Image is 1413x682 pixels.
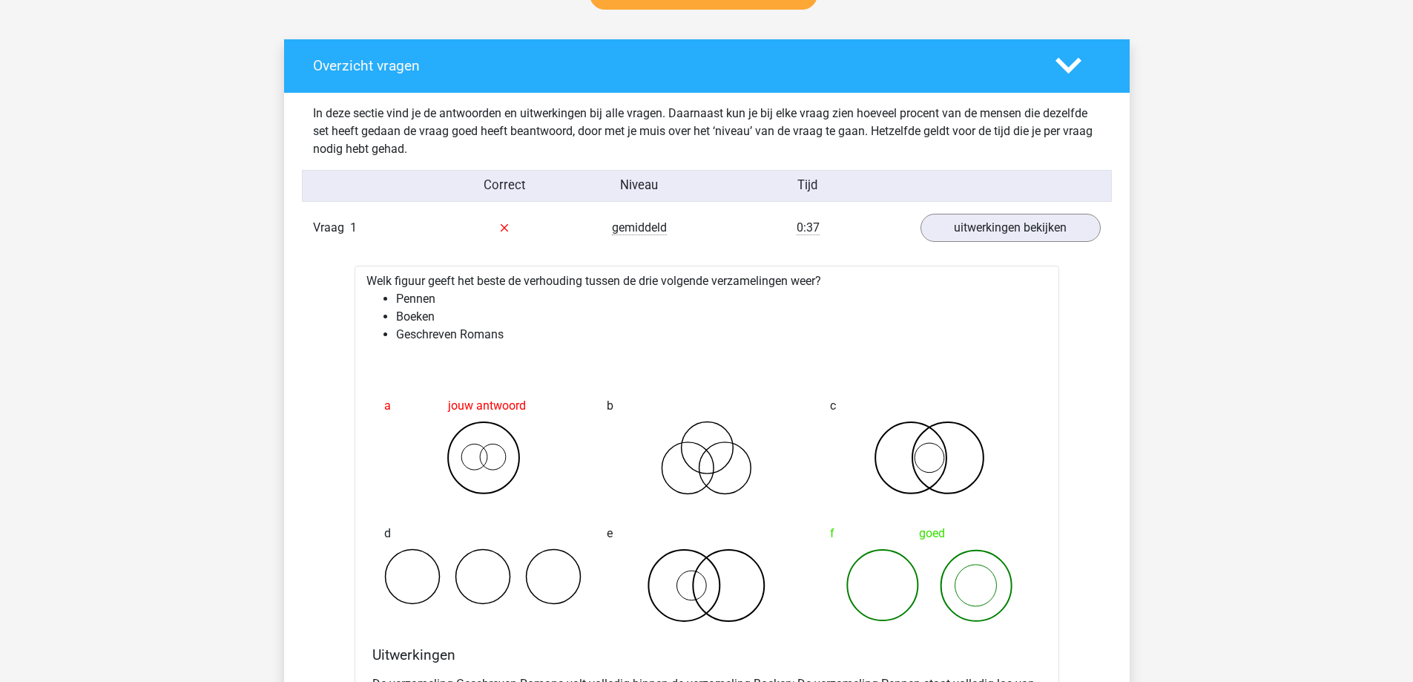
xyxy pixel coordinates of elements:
[607,519,613,548] span: e
[372,646,1041,663] h4: Uitwerkingen
[830,391,836,421] span: c
[830,519,1030,548] div: goed
[384,391,391,421] span: a
[396,308,1047,326] li: Boeken
[706,177,909,195] div: Tijd
[607,391,613,421] span: b
[797,220,820,235] span: 0:37
[350,220,357,235] span: 1
[302,105,1112,158] div: In deze sectie vind je de antwoorden en uitwerkingen bij alle vragen. Daarnaast kun je bij elke v...
[384,519,391,548] span: d
[830,519,834,548] span: f
[572,177,707,195] div: Niveau
[313,219,350,237] span: Vraag
[920,214,1101,242] a: uitwerkingen bekijken
[313,57,1033,74] h4: Overzicht vragen
[612,220,667,235] span: gemiddeld
[384,391,584,421] div: jouw antwoord
[396,326,1047,344] li: Geschreven Romans
[396,290,1047,308] li: Pennen
[437,177,572,195] div: Correct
